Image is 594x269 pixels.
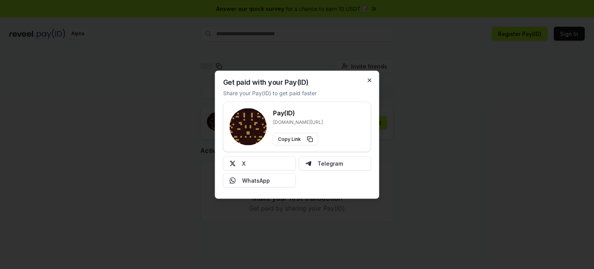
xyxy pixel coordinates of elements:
button: X [223,156,296,170]
h2: Get paid with your Pay(ID) [223,79,309,86]
p: [DOMAIN_NAME][URL] [273,119,323,125]
img: Whatsapp [230,177,236,183]
p: Share your Pay(ID) to get paid faster [223,89,317,97]
h3: Pay(ID) [273,108,323,117]
img: X [230,160,236,166]
img: Telegram [305,160,311,166]
button: Telegram [299,156,371,170]
button: WhatsApp [223,173,296,187]
button: Copy Link [273,133,318,145]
